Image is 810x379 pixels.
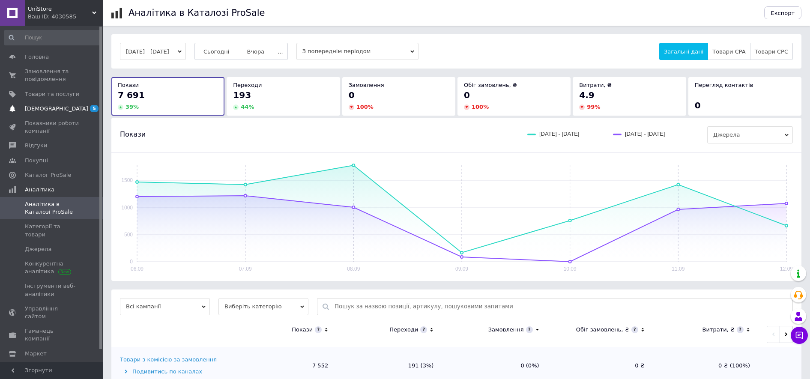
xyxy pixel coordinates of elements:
[241,104,254,110] span: 44 %
[233,82,262,88] span: Переходи
[25,245,51,253] span: Джерела
[25,142,47,149] span: Відгуки
[672,266,684,272] text: 11.09
[25,119,79,135] span: Показники роботи компанії
[120,356,217,364] div: Товари з комісією за замовлення
[455,266,468,272] text: 09.09
[25,305,79,320] span: Управління сайтом
[771,10,795,16] span: Експорт
[273,43,287,60] button: ...
[708,43,750,60] button: Товари CPA
[25,157,48,164] span: Покупці
[25,282,79,298] span: Інструменти веб-аналітики
[120,298,210,315] span: Всі кампанії
[564,266,577,272] text: 10.09
[121,177,133,183] text: 1500
[120,368,229,376] div: Подивитись по каналах
[25,350,47,358] span: Маркет
[203,48,230,55] span: Сьогодні
[659,43,708,60] button: Загальні дані
[750,43,793,60] button: Товари CPC
[576,326,629,334] div: Обіг замовлень, ₴
[120,43,186,60] button: [DATE] - [DATE]
[389,326,418,334] div: Переходи
[126,104,139,110] span: 39 %
[472,104,489,110] span: 100 %
[579,82,612,88] span: Витрати, ₴
[707,126,793,143] span: Джерела
[292,326,313,334] div: Покази
[118,90,145,100] span: 7 691
[121,205,133,211] text: 1000
[587,104,600,110] span: 99 %
[664,48,703,55] span: Загальні дані
[247,48,264,55] span: Вчора
[349,90,355,100] span: 0
[28,13,103,21] div: Ваш ID: 4030585
[131,266,143,272] text: 06.09
[464,90,470,100] span: 0
[464,82,517,88] span: Обіг замовлень, ₴
[25,90,79,98] span: Товари та послуги
[791,327,808,344] button: Чат з покупцем
[25,200,79,216] span: Аналітика в Каталозі ProSale
[579,90,594,100] span: 4.9
[238,43,273,60] button: Вчора
[25,171,71,179] span: Каталог ProSale
[702,326,735,334] div: Витрати, ₴
[25,260,79,275] span: Конкурентна аналітика
[25,327,79,343] span: Гаманець компанії
[296,43,418,60] span: З попереднім періодом
[278,48,283,55] span: ...
[218,298,308,315] span: Виберіть категорію
[194,43,239,60] button: Сьогодні
[755,48,788,55] span: Товари CPC
[129,8,265,18] h1: Аналітика в Каталозі ProSale
[25,223,79,238] span: Категорії та товари
[780,266,793,272] text: 12.09
[118,82,139,88] span: Покази
[90,105,99,112] span: 5
[356,104,374,110] span: 100 %
[25,186,54,194] span: Аналітика
[239,266,252,272] text: 07.09
[130,259,133,265] text: 0
[695,100,701,110] span: 0
[4,30,101,45] input: Пошук
[335,298,788,315] input: Пошук за назвою позиції, артикулу, пошуковими запитами
[25,105,88,113] span: [DEMOGRAPHIC_DATA]
[349,82,384,88] span: Замовлення
[124,232,133,238] text: 500
[347,266,360,272] text: 08.09
[233,90,251,100] span: 193
[120,130,146,139] span: Покази
[25,53,49,61] span: Головна
[28,5,92,13] span: UniStore
[25,68,79,83] span: Замовлення та повідомлення
[712,48,745,55] span: Товари CPA
[695,82,753,88] span: Перегляд контактів
[488,326,524,334] div: Замовлення
[764,6,802,19] button: Експорт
